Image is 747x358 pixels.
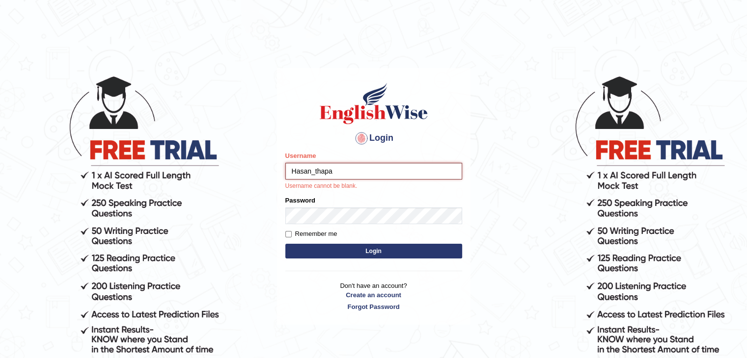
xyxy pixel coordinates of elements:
[285,229,337,239] label: Remember me
[285,302,462,311] a: Forgot Password
[285,130,462,146] h4: Login
[285,231,292,237] input: Remember me
[285,281,462,311] p: Don't have an account?
[285,151,316,160] label: Username
[285,244,462,258] button: Login
[285,290,462,300] a: Create an account
[285,196,315,205] label: Password
[318,81,430,126] img: Logo of English Wise sign in for intelligent practice with AI
[285,182,462,191] p: Username cannot be blank.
